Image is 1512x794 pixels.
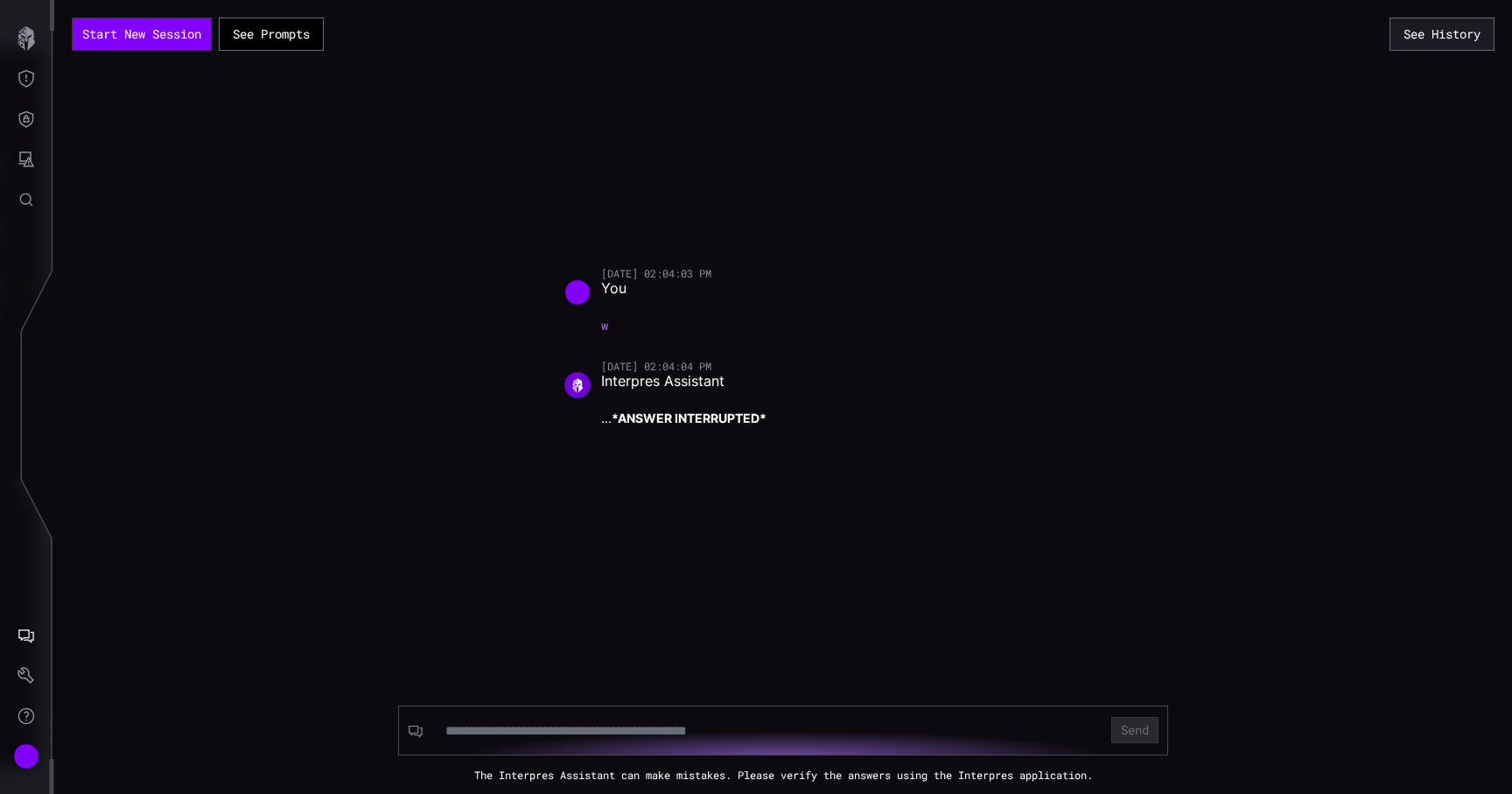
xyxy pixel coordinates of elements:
button: See Prompts [219,18,324,51]
time: [DATE] 02:04:03 PM [601,266,711,280]
button: See History [1389,18,1494,51]
p: w [601,318,984,334]
p: ... [601,411,984,426]
span: Interpres Assistant [601,372,724,398]
div: The Interpres Assistant can make mistakes. Please verify the answers using the Interpres applicat... [398,769,1168,781]
strong: *ANSWER INTERRUPTED* [612,411,766,425]
span: You [601,279,626,306]
a: Start New Session [72,18,212,51]
button: Start New Session [73,18,211,50]
button: Send [1111,717,1158,743]
time: [DATE] 02:04:04 PM [601,359,711,373]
